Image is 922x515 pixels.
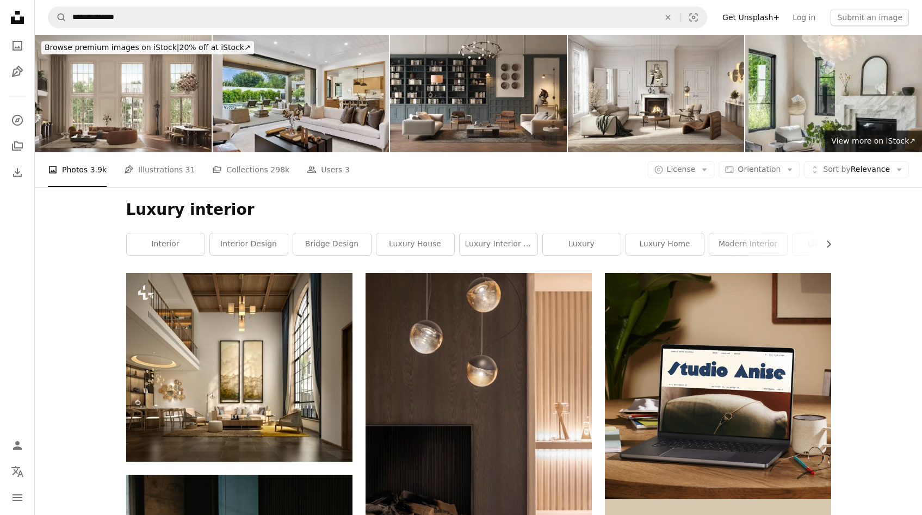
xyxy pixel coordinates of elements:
[793,233,870,255] a: living room
[376,233,454,255] a: luxury house
[35,35,261,61] a: Browse premium images on iStock|20% off at iStock↗
[124,152,195,187] a: Illustrations 31
[345,164,350,176] span: 3
[210,233,288,255] a: interior design
[7,35,28,57] a: Photos
[568,35,745,152] img: Spacious Living Room with Contemporary Decor and Fireplace
[680,7,707,28] button: Visual search
[831,136,915,145] span: View more on iStock ↗
[823,164,890,175] span: Relevance
[804,161,909,178] button: Sort byRelevance
[126,362,352,372] a: 3D Render of House interior, Living room
[7,162,28,183] a: Download History
[819,233,831,255] button: scroll list to the right
[738,165,781,173] span: Orientation
[48,7,67,28] button: Search Unsplash
[648,161,715,178] button: License
[7,135,28,157] a: Collections
[48,7,707,28] form: Find visuals sitewide
[185,164,195,176] span: 31
[543,233,621,255] a: luxury
[656,7,680,28] button: Clear
[307,152,350,187] a: Users 3
[127,233,205,255] a: interior
[626,233,704,255] a: luxury home
[7,461,28,482] button: Language
[366,426,592,436] a: white and silver pendant lamp
[41,41,254,54] div: 20% off at iStock ↗
[825,131,922,152] a: View more on iStock↗
[709,233,787,255] a: modern interior
[270,164,289,176] span: 298k
[7,61,28,83] a: Illustrations
[719,161,800,178] button: Orientation
[212,152,289,187] a: Collections 298k
[605,273,831,499] img: file-1705123271268-c3eaf6a79b21image
[667,165,696,173] span: License
[390,35,567,152] img: Old style living room interior with a bookshelf in 3D
[213,35,389,152] img: Modern living room with open sliding doors to patio and garden.
[126,200,831,220] h1: Luxury interior
[823,165,850,173] span: Sort by
[786,9,822,26] a: Log in
[7,435,28,456] a: Log in / Sign up
[7,109,28,131] a: Explore
[35,35,212,152] img: Spacious Living Room with Designer Furniture - Digitally Generated
[745,35,922,152] img: Modern living room with elegant decor.
[716,9,786,26] a: Get Unsplash+
[293,233,371,255] a: bridge design
[831,9,909,26] button: Submit an image
[460,233,537,255] a: luxury interior design
[7,487,28,508] button: Menu
[126,273,352,462] img: 3D Render of House interior, Living room
[45,43,179,52] span: Browse premium images on iStock |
